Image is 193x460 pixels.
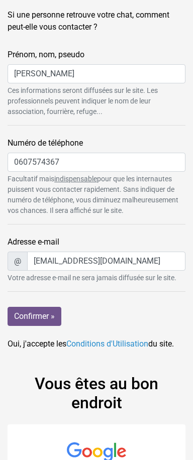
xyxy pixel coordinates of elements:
[8,9,185,33] p: Si une personne retrouve votre chat, comment peut-elle vous contacter ?
[54,175,97,183] u: indispensable
[8,273,185,283] small: Votre adresse e-mail ne sera jamais diffusée sur le site.
[8,374,185,413] h2: Vous êtes au bon endroit
[8,174,185,216] small: Facultatif mais pour que les internautes puissent vous contacter rapidement. Sans indiquer de num...
[8,252,28,271] span: @
[8,339,174,349] span: Oui, j'accepte les du site.
[8,85,185,117] small: Ces informations seront diffusées sur le site. Les professionnels peuvent indiquer le nom de leur...
[66,339,148,349] a: Conditions d'Utilisation
[8,307,61,326] input: Confirmer »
